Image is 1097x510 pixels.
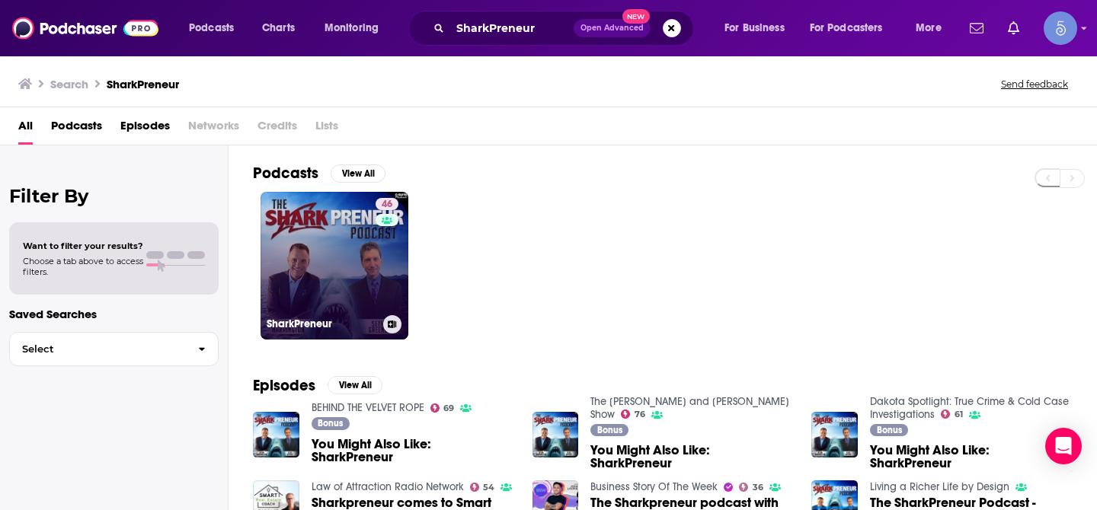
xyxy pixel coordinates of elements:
a: 46SharkPreneur [261,192,408,339]
span: 76 [635,411,645,418]
button: Select [9,332,219,366]
span: Logged in as Spiral5-G1 [1044,11,1077,45]
h2: Episodes [253,376,315,395]
a: Podcasts [51,113,102,145]
a: BEHIND THE VELVET ROPE [312,401,424,414]
a: Show notifications dropdown [1002,15,1025,41]
button: open menu [714,16,804,40]
span: Bonus [877,426,902,435]
a: Dakota Spotlight: True Crime & Cold Case Investigations [870,395,1069,421]
span: For Business [724,18,785,39]
span: More [916,18,942,39]
a: You Might Also Like: SharkPreneur [312,438,514,464]
a: 46 [376,198,398,210]
span: Bonus [318,419,343,428]
span: For Podcasters [810,18,883,39]
a: PodcastsView All [253,164,385,183]
a: All [18,113,33,145]
span: 36 [753,484,763,491]
span: Networks [188,113,239,145]
button: View All [328,376,382,394]
a: Episodes [120,113,170,145]
span: 46 [382,197,392,212]
span: 61 [955,411,963,418]
a: 76 [621,410,645,419]
span: Charts [262,18,295,39]
span: Select [10,344,186,354]
a: 69 [430,403,455,413]
span: Choose a tab above to access filters. [23,256,143,277]
a: Living a Richer Life by Design [870,480,1009,493]
a: EpisodesView All [253,376,382,395]
h3: Search [50,77,88,91]
img: You Might Also Like: SharkPreneur [533,412,579,458]
span: Monitoring [325,18,379,39]
button: open menu [314,16,398,40]
a: 54 [470,483,495,492]
img: You Might Also Like: SharkPreneur [253,412,299,458]
span: Lists [315,113,338,145]
div: Open Intercom Messenger [1045,428,1082,464]
a: Business Story Of The Week [590,480,718,493]
a: You Might Also Like: SharkPreneur [870,444,1073,470]
a: Law of Attraction Radio Network [312,480,464,493]
button: Show profile menu [1044,11,1077,45]
button: open menu [178,16,254,40]
button: open menu [905,16,961,40]
span: 54 [483,484,494,491]
img: User Profile [1044,11,1077,45]
button: View All [331,164,385,183]
span: Open Advanced [580,24,644,32]
span: Podcasts [189,18,234,39]
span: Bonus [597,426,622,435]
a: Charts [252,16,304,40]
button: open menu [800,16,905,40]
input: Search podcasts, credits, & more... [450,16,574,40]
a: 36 [739,483,763,492]
img: Podchaser - Follow, Share and Rate Podcasts [12,14,158,43]
span: New [622,9,650,24]
h3: SharkPreneur [267,317,377,330]
span: Credits [257,113,297,145]
span: Want to filter your results? [23,241,143,251]
h3: SharkPreneur [107,77,179,91]
p: Saved Searches [9,307,219,321]
button: Send feedback [996,78,1073,91]
a: Show notifications dropdown [964,15,990,41]
div: Search podcasts, credits, & more... [423,11,708,46]
h2: Filter By [9,185,219,207]
span: 69 [443,405,454,412]
h2: Podcasts [253,164,318,183]
a: You Might Also Like: SharkPreneur [590,444,793,470]
a: The Adam and Dr. Drew Show [590,395,789,421]
a: 61 [941,410,963,419]
button: Open AdvancedNew [574,19,651,37]
img: You Might Also Like: SharkPreneur [811,412,858,458]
